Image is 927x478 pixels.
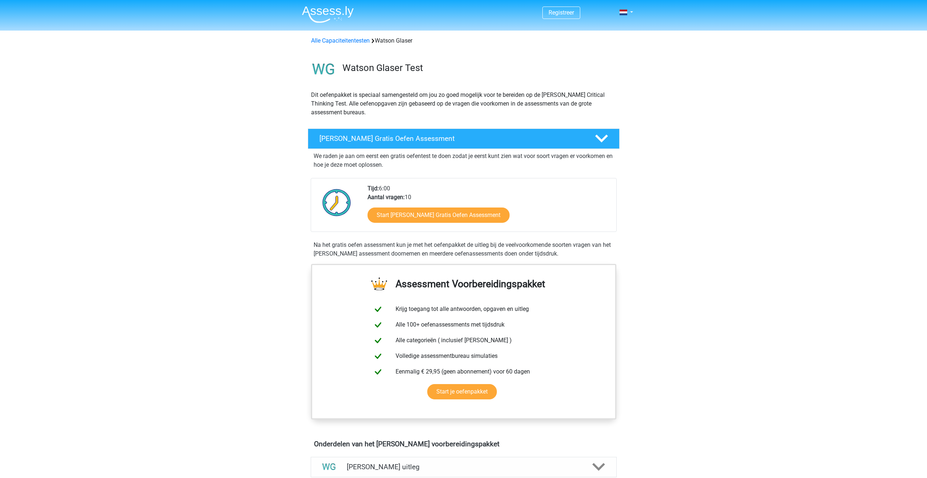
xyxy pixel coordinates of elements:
img: Assessly [302,6,354,23]
h4: [PERSON_NAME] Gratis Oefen Assessment [319,134,583,143]
img: watson glaser uitleg [320,458,338,476]
a: Start [PERSON_NAME] Gratis Oefen Assessment [368,208,510,223]
h4: [PERSON_NAME] uitleg [347,463,581,471]
a: Start je oefenpakket [427,384,497,399]
a: uitleg [PERSON_NAME] uitleg [308,457,620,477]
a: Registreer [549,9,574,16]
h3: Watson Glaser Test [342,62,614,74]
b: Tijd: [368,185,379,192]
h4: Onderdelen van het [PERSON_NAME] voorbereidingspakket [314,440,613,448]
a: Alle Capaciteitentesten [311,37,370,44]
p: We raden je aan om eerst een gratis oefentest te doen zodat je eerst kunt zien wat voor soort vra... [314,152,614,169]
p: Dit oefenpakket is speciaal samengesteld om jou zo goed mogelijk voor te bereiden op de [PERSON_N... [311,91,616,117]
div: 6:00 10 [362,184,616,232]
img: watson glaser [308,54,339,85]
a: [PERSON_NAME] Gratis Oefen Assessment [305,129,622,149]
b: Aantal vragen: [368,194,405,201]
div: Na het gratis oefen assessment kun je met het oefenpakket de uitleg bij de veelvoorkomende soorte... [311,241,617,258]
img: Klok [318,184,355,221]
div: Watson Glaser [308,36,619,45]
